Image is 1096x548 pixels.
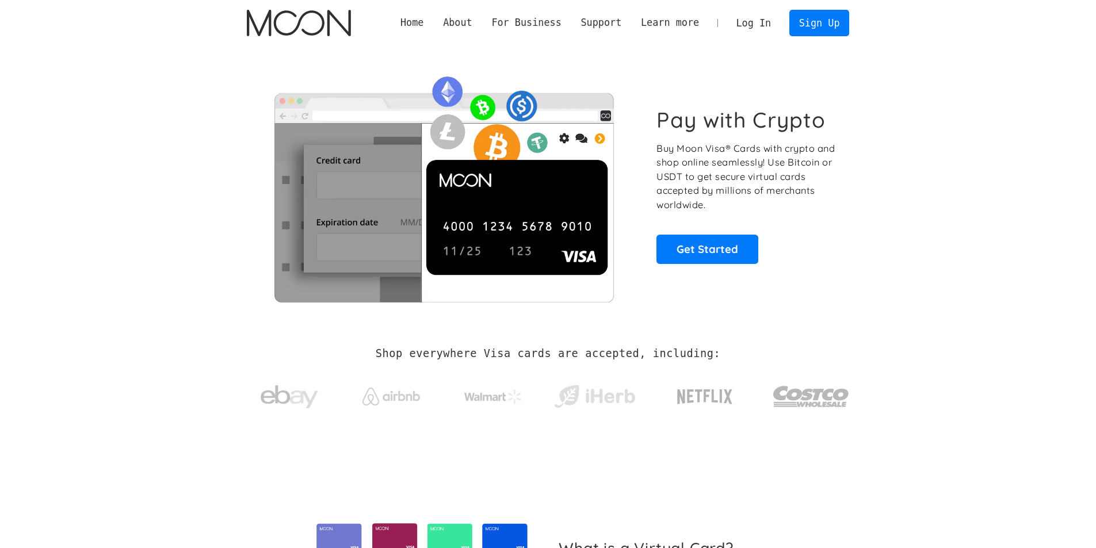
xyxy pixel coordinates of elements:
img: Moon Logo [247,10,351,36]
img: Airbnb [362,388,420,405]
a: iHerb [552,370,637,417]
div: About [443,16,472,30]
a: Get Started [656,235,758,263]
div: Learn more [631,16,709,30]
a: Log In [727,10,781,36]
a: Netflix [654,371,757,417]
div: Learn more [641,16,699,30]
div: About [433,16,482,30]
img: Costco [773,375,850,418]
img: iHerb [552,382,637,412]
img: ebay [261,379,318,415]
a: Costco [773,363,850,424]
a: ebay [247,367,333,421]
img: Walmart [464,390,522,404]
a: Sign Up [789,10,849,36]
a: Home [391,16,433,30]
a: Walmart [450,378,536,409]
h2: Shop everywhere Visa cards are accepted, including: [376,347,720,360]
div: For Business [482,16,571,30]
img: Moon Cards let you spend your crypto anywhere Visa is accepted. [247,68,641,302]
a: home [247,10,351,36]
img: Netflix [676,382,734,411]
p: Buy Moon Visa® Cards with crypto and shop online seamlessly! Use Bitcoin or USDT to get secure vi... [656,141,837,212]
div: Support [571,16,631,30]
a: Airbnb [348,376,434,411]
div: Support [581,16,621,30]
h1: Pay with Crypto [656,107,826,133]
div: For Business [491,16,561,30]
